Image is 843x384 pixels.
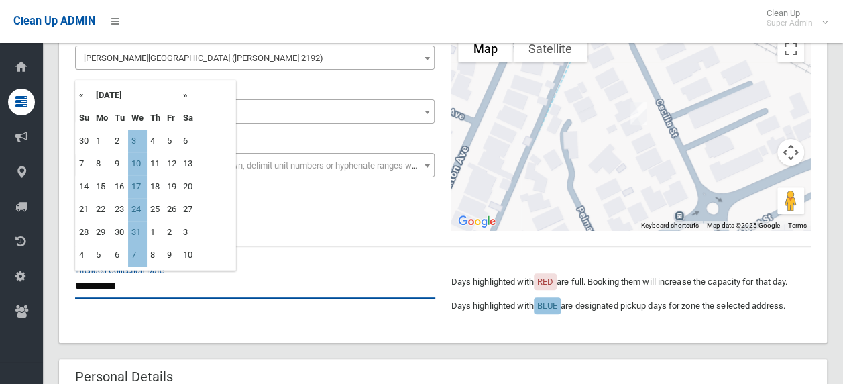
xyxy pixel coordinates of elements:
[164,175,180,198] td: 19
[76,84,93,107] th: «
[180,107,196,130] th: Sa
[111,244,128,267] td: 6
[93,221,111,244] td: 29
[180,130,196,152] td: 6
[537,277,553,287] span: RED
[513,36,587,62] button: Show satellite imagery
[641,221,699,230] button: Keyboard shortcuts
[76,152,93,175] td: 7
[128,175,147,198] td: 17
[111,175,128,198] td: 16
[78,49,431,68] span: Cecilia Street (BELMORE 2192)
[451,274,811,290] p: Days highlighted with are full. Booking them will increase the capacity for that day.
[128,221,147,244] td: 31
[760,8,826,28] span: Clean Up
[78,103,431,122] span: 36
[128,130,147,152] td: 3
[128,152,147,175] td: 10
[93,175,111,198] td: 15
[147,107,164,130] th: Th
[76,107,93,130] th: Su
[128,107,147,130] th: We
[147,130,164,152] td: 4
[164,130,180,152] td: 5
[93,107,111,130] th: Mo
[111,221,128,244] td: 30
[147,198,164,221] td: 25
[13,15,95,28] span: Clean Up ADMIN
[455,213,499,230] a: Open this area in Google Maps (opens a new window)
[128,244,147,267] td: 7
[180,84,196,107] th: »
[164,244,180,267] td: 9
[180,152,196,175] td: 13
[147,221,164,244] td: 1
[537,301,557,311] span: BLUE
[180,175,196,198] td: 20
[76,175,93,198] td: 14
[147,175,164,198] td: 18
[75,46,435,70] span: Cecilia Street (BELMORE 2192)
[93,84,180,107] th: [DATE]
[451,298,811,314] p: Days highlighted with are designated pickup days for zone the selected address.
[180,221,196,244] td: 3
[777,139,804,166] button: Map camera controls
[777,187,804,214] button: Drag Pegman onto the map to open Street View
[93,198,111,221] td: 22
[625,97,652,130] div: 36 Cecilia Street, BELMORE NSW 2192
[84,160,459,171] span: Select the unit number from the dropdown, delimit unit numbers or hyphenate ranges with a comma
[147,152,164,175] td: 11
[76,198,93,221] td: 21
[180,198,196,221] td: 27
[111,107,128,130] th: Tu
[76,221,93,244] td: 28
[93,244,111,267] td: 5
[180,244,196,267] td: 10
[76,244,93,267] td: 4
[455,213,499,230] img: Google
[777,36,804,62] button: Toggle fullscreen view
[767,18,813,28] small: Super Admin
[164,107,180,130] th: Fr
[147,244,164,267] td: 8
[111,198,128,221] td: 23
[93,152,111,175] td: 8
[93,130,111,152] td: 1
[788,222,807,229] a: Terms (opens in new tab)
[164,221,180,244] td: 2
[75,99,435,124] span: 36
[707,222,780,229] span: Map data ©2025 Google
[111,130,128,152] td: 2
[458,36,513,62] button: Show street map
[128,198,147,221] td: 24
[164,198,180,221] td: 26
[111,152,128,175] td: 9
[164,152,180,175] td: 12
[76,130,93,152] td: 30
